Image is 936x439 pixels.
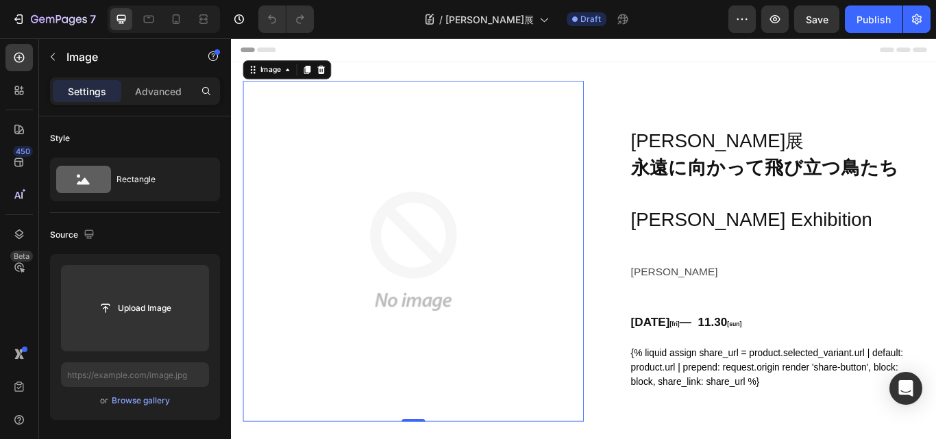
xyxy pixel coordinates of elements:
div: Source [50,226,97,244]
button: Save [794,5,839,33]
span: Save [806,14,828,25]
div: Open Intercom Messenger [889,372,922,405]
p: Image [66,49,183,65]
div: Rectangle [116,164,200,195]
div: Undo/Redo [258,5,314,33]
h1: [PERSON_NAME]展 [PERSON_NAME] Exhibition [411,50,809,262]
input: https://example.com/image.jpg [61,362,209,387]
div: Beta [10,251,33,262]
p: [PERSON_NAME] [466,262,807,284]
div: Browse gallery [112,394,170,407]
button: Upload Image [87,296,183,321]
span: / [439,12,443,27]
p: Settings [68,84,106,99]
div: {% liquid assign share_url = product.selected_variant.url | default: product.url | prepend: reque... [466,360,809,409]
div: Publish [857,12,891,27]
button: Publish [845,5,902,33]
iframe: Design area [231,38,936,439]
span: [PERSON_NAME]展 [445,12,534,27]
strong: 永遠に向かって飛び立つ鳥たち [466,138,778,163]
button: Browse gallery [111,394,171,407]
p: 7 [90,11,96,27]
p: Advanced [135,84,182,99]
p: [DATE] ― 11.30 [466,318,807,346]
div: Image [31,31,60,43]
strong: [fri] [511,329,523,337]
strong: [sun] [578,329,595,337]
button: 7 [5,5,102,33]
span: or [100,392,108,409]
div: Style [50,132,70,145]
div: 450 [13,146,33,157]
span: Draft [580,13,601,25]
